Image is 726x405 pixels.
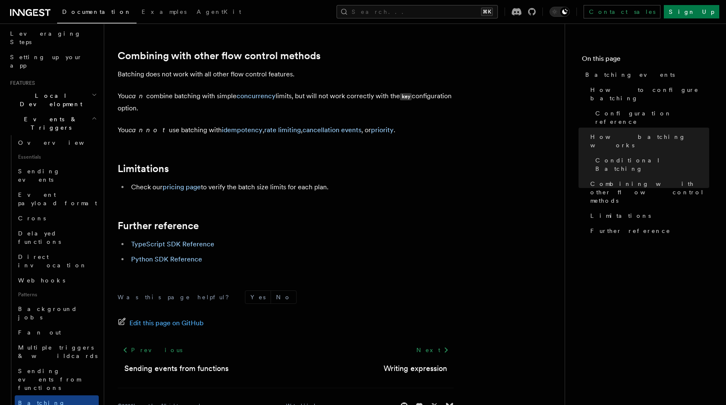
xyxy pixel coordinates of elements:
span: Edit this page on GitHub [129,317,204,329]
a: Configuration reference [592,106,709,129]
p: You use batching with , , , or . [118,124,454,136]
a: Previous [118,342,187,358]
a: Fan out [15,325,99,340]
a: Background jobs [15,301,99,325]
span: Local Development [7,91,92,108]
a: Sending events from functions [124,363,229,374]
a: Documentation [57,3,137,24]
span: AgentKit [197,8,241,15]
a: Event payload format [15,187,99,211]
span: Fan out [18,329,61,336]
code: key [400,93,412,100]
span: Leveraging Steps [10,30,81,45]
kbd: ⌘K [481,8,493,16]
a: cancellation events [302,126,361,134]
a: Sign Up [664,5,719,18]
a: AgentKit [192,3,246,23]
a: Writing expression [384,363,447,374]
a: Examples [137,3,192,23]
h4: On this page [582,54,709,67]
p: Was this page helpful? [118,293,235,301]
a: Direct invocation [15,249,99,273]
button: No [271,291,296,303]
a: Next [411,342,454,358]
a: Overview [15,135,99,150]
span: Sending events from functions [18,368,81,391]
a: Further reference [118,220,199,232]
button: Search...⌘K [337,5,498,18]
span: Examples [142,8,187,15]
span: Further reference [590,227,671,235]
span: Configuration reference [595,109,709,126]
button: Local Development [7,88,99,112]
a: Sending events [15,164,99,187]
a: Leveraging Steps [7,26,99,50]
span: How to configure batching [590,86,709,102]
a: Webhooks [15,273,99,288]
a: Combining with other flow control methods [118,50,321,62]
em: cannot [129,126,169,134]
span: Documentation [62,8,132,15]
span: Setting up your app [10,54,82,69]
span: Multiple triggers & wildcards [18,344,97,359]
a: Multiple triggers & wildcards [15,340,99,363]
p: Batching does not work with all other flow control features. [118,68,454,80]
span: Features [7,80,35,86]
span: Essentials [15,150,99,164]
a: Contact sales [584,5,660,18]
a: How batching works [587,129,709,153]
a: TypeScript SDK Reference [131,240,214,248]
a: idempotency [222,126,263,134]
a: Edit this page on GitHub [118,317,204,329]
a: Crons [15,211,99,226]
span: Conditional Batching [595,156,709,173]
span: Background jobs [18,306,77,321]
span: Webhooks [18,277,65,284]
span: Event payload format [18,191,97,206]
span: Batching events [585,71,675,79]
span: How batching works [590,133,709,149]
span: Combining with other flow control methods [590,180,709,205]
a: How to configure batching [587,82,709,106]
a: pricing page [163,183,201,191]
a: Delayed functions [15,226,99,249]
a: Limitations [587,208,709,223]
a: concurrency [237,92,276,100]
a: Limitations [118,163,169,175]
a: Python SDK Reference [131,255,202,263]
span: Delayed functions [18,230,61,245]
button: Events & Triggers [7,112,99,135]
span: Sending events [18,168,60,183]
span: Events & Triggers [7,115,92,132]
button: Yes [245,291,271,303]
a: Conditional Batching [592,153,709,176]
p: You combine batching with simple limits, but will not work correctly with the configuration option. [118,90,454,114]
span: Limitations [590,212,651,220]
a: Setting up your app [7,50,99,73]
span: Crons [18,215,46,222]
span: Patterns [15,288,99,301]
a: rate limiting [264,126,301,134]
a: Sending events from functions [15,363,99,395]
em: can [129,92,146,100]
a: Batching events [582,67,709,82]
button: Toggle dark mode [550,7,570,17]
span: Overview [18,139,105,146]
li: Check our to verify the batch size limits for each plan. [129,181,454,193]
a: Further reference [587,223,709,238]
a: priority [371,126,394,134]
span: Direct invocation [18,253,87,269]
a: Combining with other flow control methods [587,176,709,208]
